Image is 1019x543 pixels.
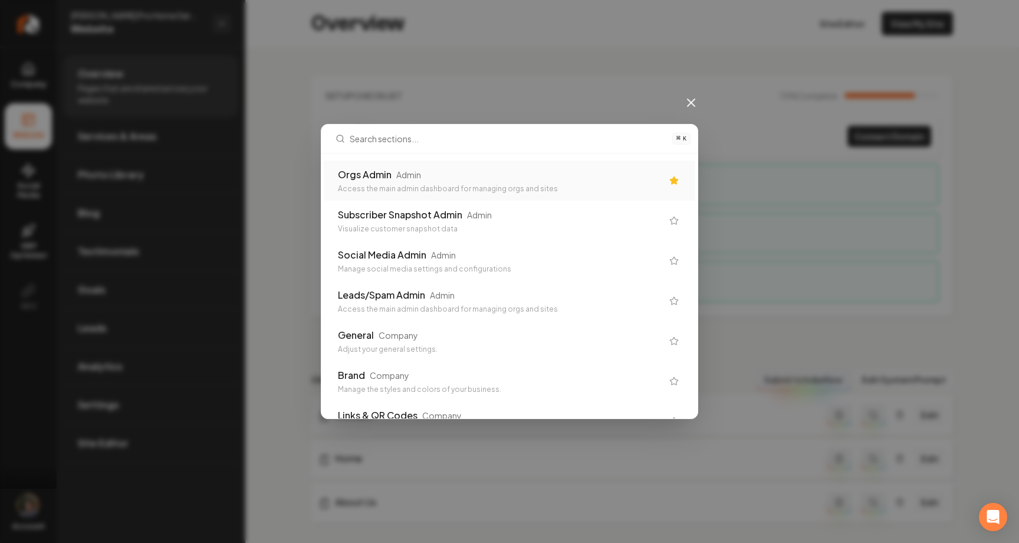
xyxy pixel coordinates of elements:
[338,408,418,423] div: Links & QR Codes
[467,209,492,221] div: Admin
[338,184,662,194] div: Access the main admin dashboard for managing orgs and sites
[350,125,665,153] input: Search sections...
[338,328,374,342] div: General
[338,368,365,382] div: Brand
[338,168,392,182] div: Orgs Admin
[370,369,409,381] div: Company
[338,208,462,222] div: Subscriber Snapshot Admin
[338,305,662,314] div: Access the main admin dashboard for managing orgs and sites
[321,153,698,418] div: Search sections...
[338,248,426,262] div: Social Media Admin
[431,249,456,261] div: Admin
[396,169,421,181] div: Admin
[422,410,462,421] div: Company
[338,264,662,274] div: Manage social media settings and configurations
[338,345,662,354] div: Adjust your general settings.
[979,503,1007,531] div: Open Intercom Messenger
[338,385,662,394] div: Manage the styles and colors of your business.
[379,329,418,341] div: Company
[338,288,425,302] div: Leads/Spam Admin
[430,289,455,301] div: Admin
[338,224,662,234] div: Visualize customer snapshot data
